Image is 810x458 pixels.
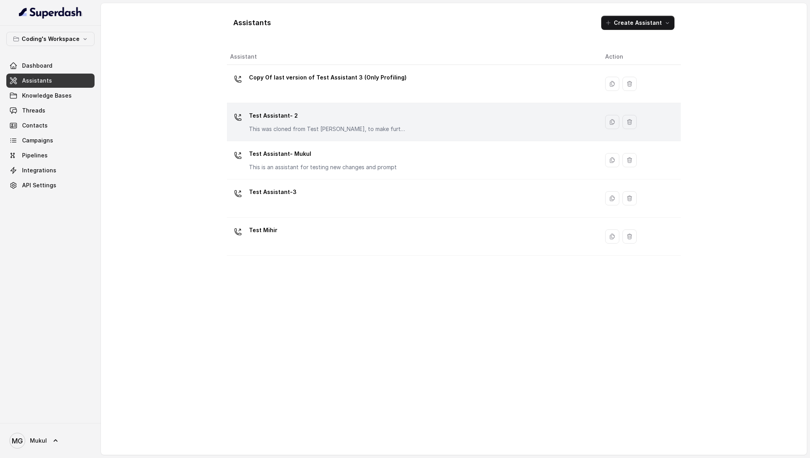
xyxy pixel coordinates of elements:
[249,163,397,171] p: This is an assistant for testing new changes and prompt
[6,163,95,177] a: Integrations
[6,103,95,118] a: Threads
[6,133,95,148] a: Campaigns
[227,49,599,65] th: Assistant
[19,6,82,19] img: light.svg
[22,181,56,189] span: API Settings
[601,16,674,30] button: Create Assistant
[6,148,95,163] a: Pipelines
[30,437,47,445] span: Mukul
[6,32,95,46] button: Coding's Workspace
[6,89,95,103] a: Knowledge Bases
[6,59,95,73] a: Dashboard
[249,224,277,236] p: Test Mihir
[22,166,56,174] span: Integrations
[22,137,53,144] span: Campaigns
[6,430,95,452] a: Mukul
[6,178,95,192] a: API Settings
[22,62,52,70] span: Dashboard
[6,74,95,88] a: Assistants
[249,71,407,84] p: Copy Of last version of Test Assistant 3 (Only Profiling)
[249,148,397,160] p: Test Assistant- Mukul
[22,151,48,159] span: Pipelines
[249,125,407,133] p: This was cloned from Test [PERSON_NAME], to make further changes as discussed with the Superdash ...
[22,92,72,100] span: Knowledge Bases
[233,17,271,29] h1: Assistants
[22,122,48,129] span: Contacts
[22,107,45,114] span: Threads
[599,49,681,65] th: Action
[249,109,407,122] p: Test Assistant- 2
[12,437,23,445] text: MG
[22,77,52,85] span: Assistants
[249,186,297,198] p: Test Assistant-3
[22,34,80,44] p: Coding's Workspace
[6,118,95,133] a: Contacts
